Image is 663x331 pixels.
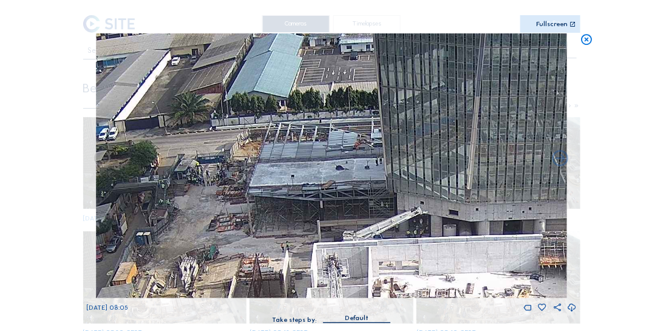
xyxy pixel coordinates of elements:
div: Default [345,313,369,324]
img: Image [97,33,567,298]
span: [DATE] 08:05 [86,304,128,312]
div: Take steps by: [272,317,316,324]
i: Forward [93,149,112,169]
i: Back [551,149,570,169]
div: Fullscreen [537,21,568,29]
div: Default [323,313,390,322]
